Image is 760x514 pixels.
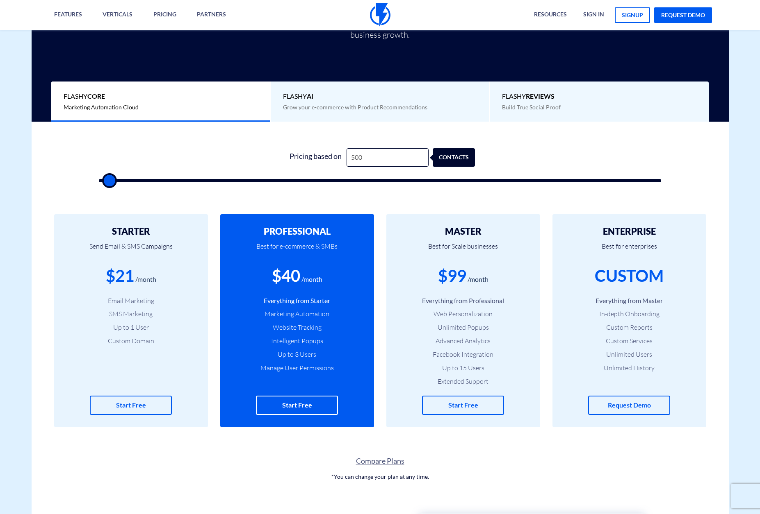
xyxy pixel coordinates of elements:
span: Grow your e-commerce with Product Recommendations [283,104,427,111]
span: Build True Social Proof [502,104,561,111]
div: /month [468,275,488,284]
li: Email Marketing [66,296,196,306]
li: Up to 15 Users [399,363,528,373]
a: Request Demo [588,396,670,415]
b: Core [87,92,105,100]
h2: ENTERPRISE [565,226,694,236]
div: Pricing based on [285,148,347,167]
a: signup [615,7,650,23]
li: Web Personalization [399,309,528,319]
p: Best for e-commerce & SMBs [233,236,362,264]
p: Best for enterprises [565,236,694,264]
li: Advanced Analytics [399,336,528,346]
a: Start Free [256,396,338,415]
li: Everything from Master [565,296,694,306]
li: Up to 3 Users [233,350,362,359]
div: /month [301,275,322,284]
p: Send Email & SMS Campaigns [66,236,196,264]
li: Unlimited History [565,363,694,373]
a: Compare Plans [32,456,729,466]
div: /month [135,275,156,284]
li: Custom Services [565,336,694,346]
span: Flashy [283,92,477,101]
li: SMS Marketing [66,309,196,319]
li: Intelligent Popups [233,336,362,346]
li: Facebook Integration [399,350,528,359]
li: Everything from Professional [399,296,528,306]
a: Start Free [90,396,172,415]
li: Custom Domain [66,336,196,346]
div: contacts [437,148,479,167]
span: Flashy [502,92,696,101]
li: Up to 1 User [66,323,196,332]
li: Website Tracking [233,323,362,332]
h2: MASTER [399,226,528,236]
span: Marketing Automation Cloud [64,104,139,111]
div: $40 [272,264,300,288]
li: Unlimited Users [565,350,694,359]
a: request demo [654,7,712,23]
h2: PROFESSIONAL [233,226,362,236]
li: Everything from Starter [233,296,362,306]
div: CUSTOM [595,264,664,288]
span: Flashy [64,92,258,101]
b: AI [307,92,313,100]
div: $99 [438,264,466,288]
li: Custom Reports [565,323,694,332]
li: Unlimited Popups [399,323,528,332]
div: $21 [106,264,134,288]
b: REVIEWS [526,92,555,100]
li: In-depth Onboarding [565,309,694,319]
h2: STARTER [66,226,196,236]
li: Extended Support [399,377,528,386]
a: Start Free [422,396,504,415]
p: *You can change your plan at any time. [32,473,729,481]
li: Marketing Automation [233,309,362,319]
p: Best for Scale businesses [399,236,528,264]
li: Manage User Permissions [233,363,362,373]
